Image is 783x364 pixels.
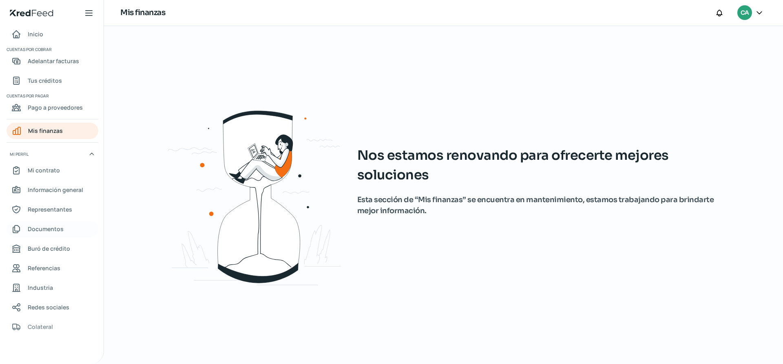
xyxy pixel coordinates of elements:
[357,194,720,216] span: Esta sección de “Mis finanzas” se encuentra en mantenimiento, estamos trabajando para brindarte m...
[28,185,83,195] span: Información general
[7,221,98,237] a: Documentos
[28,282,53,293] span: Industria
[127,95,394,295] img: waiting.svg
[28,204,72,214] span: Representantes
[7,162,98,179] a: Mi contrato
[7,99,98,116] a: Pago a proveedores
[28,75,62,86] span: Tus créditos
[7,319,98,335] a: Colateral
[741,8,749,18] span: CA
[10,150,29,158] span: Mi perfil
[7,73,98,89] a: Tus créditos
[7,123,98,139] a: Mis finanzas
[28,302,69,312] span: Redes sociales
[28,322,53,332] span: Colateral
[7,46,97,53] span: Cuentas por cobrar
[28,165,60,175] span: Mi contrato
[28,243,70,254] span: Buró de crédito
[120,7,165,19] h1: Mis finanzas
[7,26,98,42] a: Inicio
[28,56,79,66] span: Adelantar facturas
[7,201,98,218] a: Representantes
[7,92,97,99] span: Cuentas por pagar
[28,224,64,234] span: Documentos
[7,260,98,276] a: Referencias
[7,240,98,257] a: Buró de crédito
[7,299,98,315] a: Redes sociales
[7,280,98,296] a: Industria
[7,182,98,198] a: Información general
[357,146,720,185] span: Nos estamos renovando para ofrecerte mejores soluciones
[28,102,83,113] span: Pago a proveedores
[28,126,63,136] span: Mis finanzas
[28,263,60,273] span: Referencias
[7,53,98,69] a: Adelantar facturas
[28,29,43,39] span: Inicio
